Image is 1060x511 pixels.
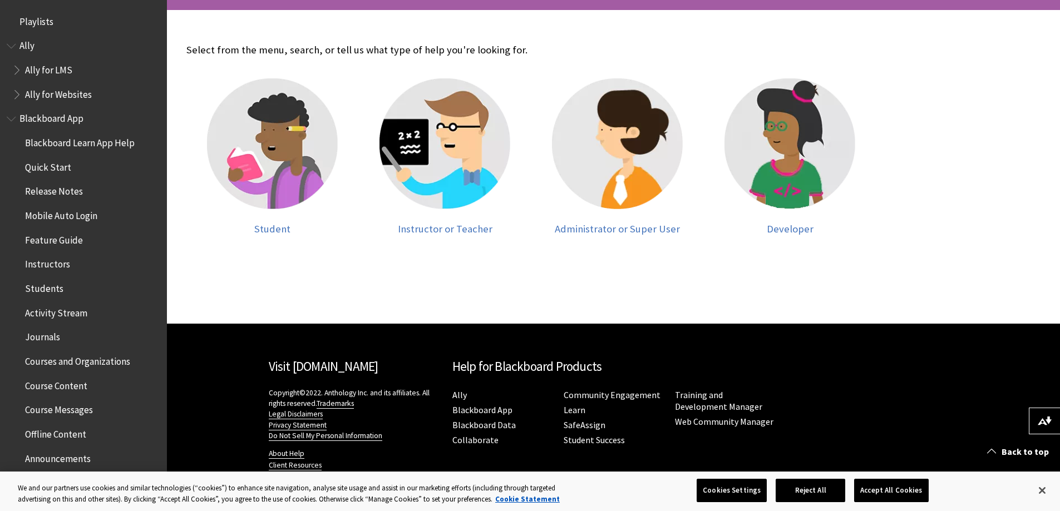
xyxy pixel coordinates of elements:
[25,231,83,246] span: Feature Guide
[452,434,499,446] a: Collaborate
[1030,478,1054,503] button: Close
[495,494,560,504] a: More information about your privacy, opens in a new tab
[564,419,605,431] a: SafeAssign
[675,389,762,413] a: Training and Development Manager
[25,449,91,464] span: Announcements
[398,222,492,235] span: Instructor or Teacher
[979,441,1060,462] a: Back to top
[254,222,290,235] span: Student
[452,419,516,431] a: Blackboard Data
[543,78,693,235] a: Administrator Administrator or Super User
[25,376,87,391] span: Course Content
[675,416,773,428] a: Web Community Manager
[25,85,92,100] span: Ally for Websites
[25,206,97,221] span: Mobile Auto Login
[564,404,585,416] a: Learn
[697,479,767,502] button: Cookies Settings
[452,389,467,401] a: Ally
[25,279,63,294] span: Students
[25,352,130,367] span: Courses and Organizations
[269,358,378,374] a: Visit [DOMAIN_NAME]
[25,61,72,76] span: Ally for LMS
[564,434,625,446] a: Student Success
[25,401,93,416] span: Course Messages
[19,12,53,27] span: Playlists
[317,399,354,409] a: Trademarks
[269,420,327,430] a: Privacy Statement
[269,449,304,459] a: About Help
[269,409,323,419] a: Legal Disclaimers
[19,110,83,125] span: Blackboard App
[854,479,928,502] button: Accept All Cookies
[186,43,876,57] p: Select from the menu, search, or tell us what type of help you're looking for.
[269,431,382,441] a: Do Not Sell My Personal Information
[25,182,83,197] span: Release Notes
[776,479,845,502] button: Reject All
[207,78,338,209] img: Student
[7,12,160,31] nav: Book outline for Playlists
[269,460,322,470] a: Client Resources
[25,328,60,343] span: Journals
[564,389,660,401] a: Community Engagement
[269,388,441,440] p: Copyright©2022. Anthology Inc. and its affiliates. All rights reserved.
[7,37,160,104] nav: Book outline for Anthology Ally Help
[452,404,512,416] a: Blackboard App
[25,304,87,319] span: Activity Stream
[452,357,775,376] h2: Help for Blackboard Products
[715,78,865,235] a: Developer
[25,133,135,148] span: Blackboard Learn App Help
[25,425,86,440] span: Offline Content
[18,483,583,504] div: We and our partners use cookies and similar technologies (“cookies”) to enhance site navigation, ...
[19,37,34,52] span: Ally
[25,255,70,270] span: Instructors
[379,78,510,209] img: Instructor
[555,222,680,235] span: Administrator or Super User
[198,78,348,235] a: Student Student
[552,78,683,209] img: Administrator
[767,222,814,235] span: Developer
[370,78,520,235] a: Instructor Instructor or Teacher
[25,158,71,173] span: Quick Start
